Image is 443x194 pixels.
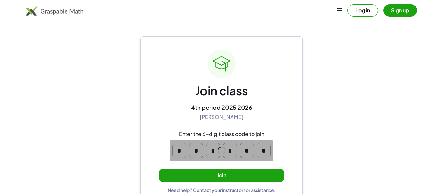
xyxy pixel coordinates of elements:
[159,169,284,182] button: Join
[191,104,252,111] div: 4th period 2025 2026
[347,4,378,17] button: Log in
[168,187,276,193] div: Need help? Contact your instructor for assistance.
[383,4,417,17] button: Sign up
[200,114,244,120] div: [PERSON_NAME]
[195,83,248,98] div: Join class
[179,131,264,138] div: Enter the 6-digit class code to join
